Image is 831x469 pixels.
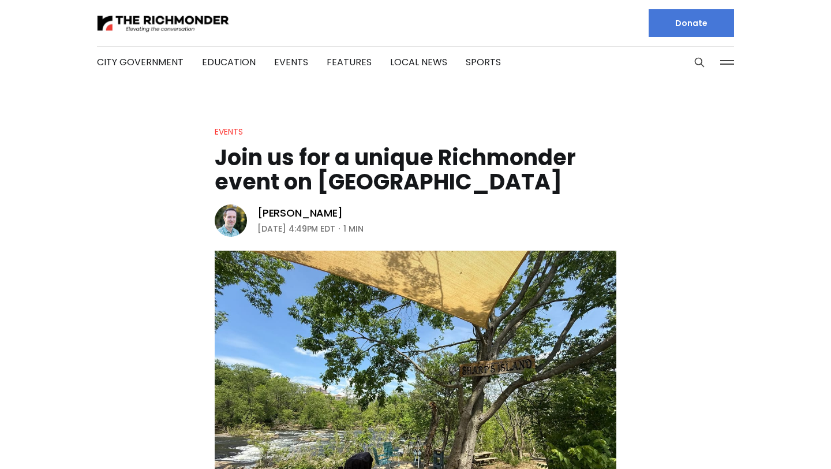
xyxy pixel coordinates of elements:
a: Donate [649,9,734,37]
a: Education [202,55,256,69]
a: Local News [390,55,447,69]
iframe: portal-trigger [733,412,831,469]
span: 1 min [343,222,364,236]
img: Michael Phillips [215,204,247,237]
img: The Richmonder [97,13,230,33]
a: Features [327,55,372,69]
a: Sports [466,55,501,69]
h1: Join us for a unique Richmonder event on [GEOGRAPHIC_DATA] [215,146,616,194]
a: City Government [97,55,184,69]
a: [PERSON_NAME] [257,206,343,220]
a: Events [215,126,243,137]
time: [DATE] 4:49PM EDT [257,222,335,236]
button: Search this site [691,54,708,71]
a: Events [274,55,308,69]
